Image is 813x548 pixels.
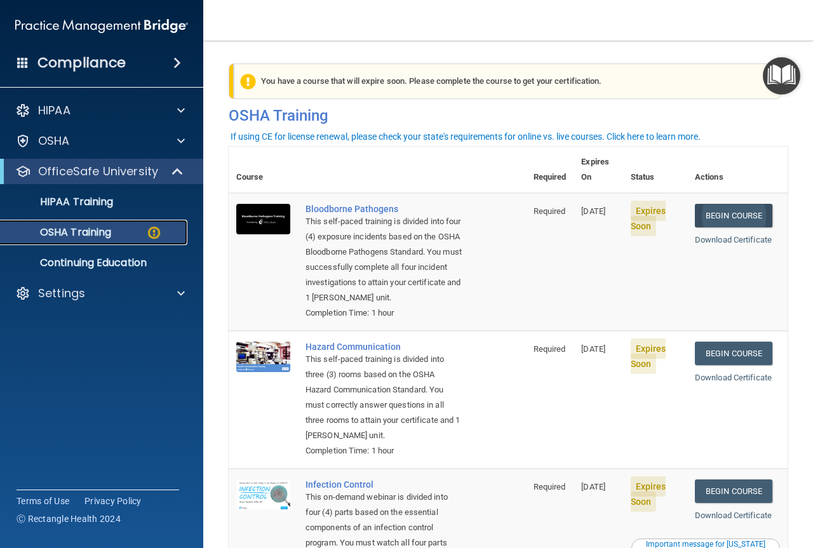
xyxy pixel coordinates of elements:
[8,226,111,239] p: OSHA Training
[581,206,605,216] span: [DATE]
[38,133,70,149] p: OSHA
[17,495,69,507] a: Terms of Use
[306,342,462,352] a: Hazard Communication
[37,54,126,72] h4: Compliance
[15,286,185,301] a: Settings
[15,133,185,149] a: OSHA
[306,214,462,305] div: This self-paced training is divided into four (4) exposure incidents based on the OSHA Bloodborne...
[240,74,256,90] img: exclamation-circle-solid-warning.7ed2984d.png
[8,257,182,269] p: Continuing Education
[306,443,462,458] div: Completion Time: 1 hour
[17,512,121,525] span: Ⓒ Rectangle Health 2024
[8,196,113,208] p: HIPAA Training
[15,164,184,179] a: OfficeSafe University
[695,511,772,520] a: Download Certificate
[687,147,788,193] th: Actions
[229,147,298,193] th: Course
[146,225,162,241] img: warning-circle.0cc9ac19.png
[695,235,772,244] a: Download Certificate
[581,482,605,491] span: [DATE]
[695,204,772,227] a: Begin Course
[526,147,574,193] th: Required
[231,132,701,141] div: If using CE for license renewal, please check your state's requirements for online vs. live cours...
[229,107,788,124] h4: OSHA Training
[534,344,566,354] span: Required
[229,130,702,143] button: If using CE for license renewal, please check your state's requirements for online vs. live cours...
[84,495,142,507] a: Privacy Policy
[306,479,462,490] a: Infection Control
[695,479,772,503] a: Begin Course
[631,201,666,236] span: Expires Soon
[695,373,772,382] a: Download Certificate
[631,476,666,512] span: Expires Soon
[623,147,687,193] th: Status
[306,305,462,321] div: Completion Time: 1 hour
[534,482,566,491] span: Required
[38,103,71,118] p: HIPAA
[15,103,185,118] a: HIPAA
[574,147,622,193] th: Expires On
[581,344,605,354] span: [DATE]
[306,352,462,443] div: This self-paced training is divided into three (3) rooms based on the OSHA Hazard Communication S...
[763,57,800,95] button: Open Resource Center
[38,286,85,301] p: Settings
[15,13,188,39] img: PMB logo
[631,338,666,374] span: Expires Soon
[306,204,462,214] a: Bloodborne Pathogens
[695,342,772,365] a: Begin Course
[234,63,781,99] div: You have a course that will expire soon. Please complete the course to get your certification.
[38,164,158,179] p: OfficeSafe University
[534,206,566,216] span: Required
